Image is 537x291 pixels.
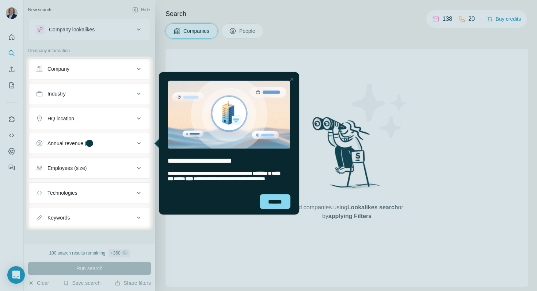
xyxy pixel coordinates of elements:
iframe: Tooltip [153,71,301,216]
button: Employees (size) [28,159,151,177]
button: Technologies [28,184,151,202]
div: Employees (size) [47,164,87,172]
button: Keywords [28,209,151,226]
button: Industry [28,85,151,102]
div: Keywords [47,214,70,221]
div: Company [47,65,69,73]
div: HQ location [47,115,74,122]
button: Annual revenue ($) [28,135,151,152]
button: HQ location [28,110,151,127]
div: Industry [47,90,66,97]
button: Company [28,60,151,78]
div: Technologies [47,189,77,197]
div: Annual revenue ($) [47,140,91,147]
